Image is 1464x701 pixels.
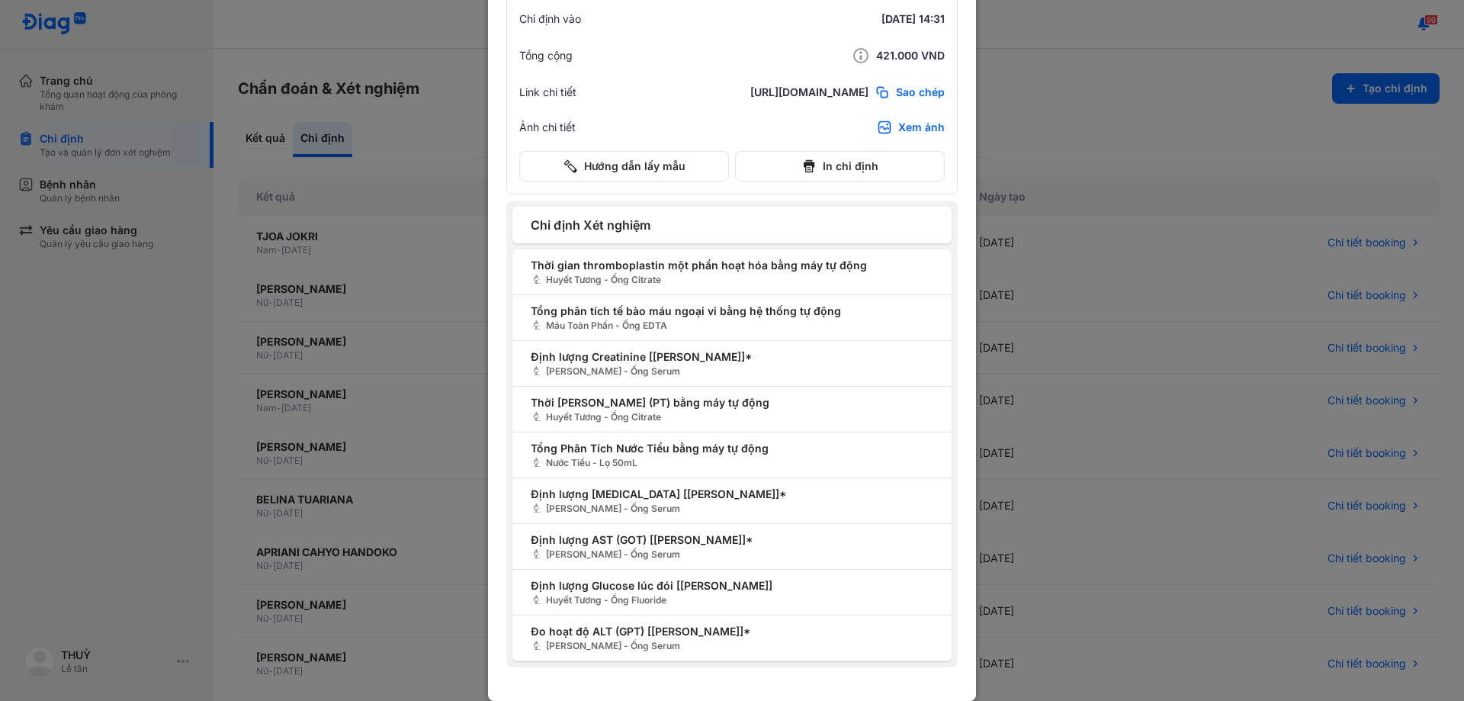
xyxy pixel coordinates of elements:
span: [PERSON_NAME] - Ống Serum [531,502,933,516]
div: [DATE] 14:31 [762,11,945,27]
span: Nước Tiểu - Lọ 50mL [531,456,933,470]
span: [PERSON_NAME] - Ống Serum [531,639,933,653]
span: Định lượng Glucose lúc đói [[PERSON_NAME]] [531,577,933,593]
span: [PERSON_NAME] - Ống Serum [531,548,933,561]
span: Thời [PERSON_NAME] (PT) bằng máy tự động [531,394,933,410]
div: Ảnh chi tiết [519,120,576,135]
span: Tổng Phân Tích Nước Tiểu bằng máy tự động [531,440,933,456]
span: Sao chép [896,85,945,100]
span: Thời gian thromboplastin một phần hoạt hóa bằng máy tự động [531,257,933,273]
span: Tổng phân tích tế bào máu ngoại vi bằng hệ thống tự động [531,303,933,319]
div: 421.000 VND [762,47,945,65]
div: Chỉ định vào [519,11,581,27]
div: Tổng cộng [519,48,573,63]
span: Định lượng [MEDICAL_DATA] [[PERSON_NAME]]* [531,486,933,502]
div: Link chi tiết [519,85,576,100]
span: Huyết Tương - Ống Citrate [531,273,933,287]
span: Đo hoạt độ ALT (GPT) [[PERSON_NAME]]* [531,623,933,639]
div: [URL][DOMAIN_NAME] [750,85,868,100]
span: Chỉ định Xét nghiệm [531,216,933,234]
span: Huyết Tương - Ống Citrate [531,410,933,424]
button: Hướng dẫn lấy mẫu [519,151,729,182]
div: Xem ảnh [898,120,945,135]
span: Máu Toàn Phần - Ống EDTA [531,319,933,333]
button: In chỉ định [735,151,945,182]
span: Định lượng Creatinine [[PERSON_NAME]]* [531,349,933,365]
span: Định lượng AST (GOT) [[PERSON_NAME]]* [531,532,933,548]
span: [PERSON_NAME] - Ống Serum [531,365,933,378]
span: Huyết Tương - Ống Fluoride [531,593,933,607]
